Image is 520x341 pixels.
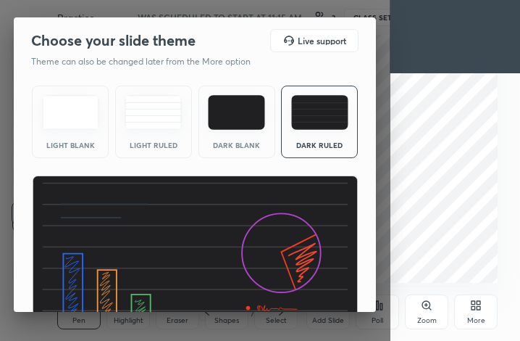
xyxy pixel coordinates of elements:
div: Light Blank [41,141,99,149]
img: lightTheme.e5ed3b09.svg [42,95,99,130]
h2: Choose your slide theme [31,31,196,50]
div: Dark Blank [208,141,266,149]
img: darkRuledTheme.de295e13.svg [291,95,348,130]
div: Light Ruled [125,141,183,149]
img: darkTheme.f0cc69e5.svg [208,95,265,130]
div: More [467,317,485,324]
p: Theme can also be changed later from the More option [31,55,266,68]
h5: Live support [298,36,346,45]
div: Dark Ruled [290,141,348,149]
div: Zoom [417,317,437,324]
img: lightRuledTheme.5fabf969.svg [125,95,182,130]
